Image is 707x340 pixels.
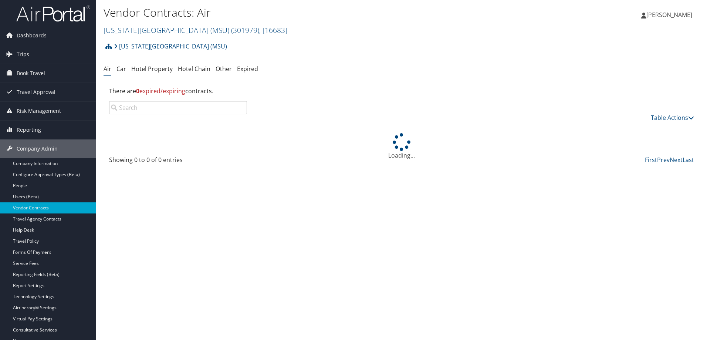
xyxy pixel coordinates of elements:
[104,5,501,20] h1: Vendor Contracts: Air
[646,11,692,19] span: [PERSON_NAME]
[178,65,210,73] a: Hotel Chain
[17,64,45,83] span: Book Travel
[651,114,694,122] a: Table Actions
[16,5,90,22] img: airportal-logo.png
[104,81,700,101] div: There are contracts.
[17,45,29,64] span: Trips
[136,87,185,95] span: expired/expiring
[645,156,657,164] a: First
[683,156,694,164] a: Last
[17,139,58,158] span: Company Admin
[641,4,700,26] a: [PERSON_NAME]
[17,102,61,120] span: Risk Management
[104,133,700,160] div: Loading...
[114,39,227,54] a: [US_STATE][GEOGRAPHIC_DATA] (MSU)
[231,25,259,35] span: ( 301979 )
[17,83,55,101] span: Travel Approval
[116,65,126,73] a: Car
[17,26,47,45] span: Dashboards
[657,156,670,164] a: Prev
[259,25,287,35] span: , [ 16683 ]
[109,155,247,168] div: Showing 0 to 0 of 0 entries
[670,156,683,164] a: Next
[104,65,111,73] a: Air
[131,65,173,73] a: Hotel Property
[104,25,287,35] a: [US_STATE][GEOGRAPHIC_DATA] (MSU)
[136,87,139,95] strong: 0
[216,65,232,73] a: Other
[237,65,258,73] a: Expired
[109,101,247,114] input: Search
[17,121,41,139] span: Reporting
